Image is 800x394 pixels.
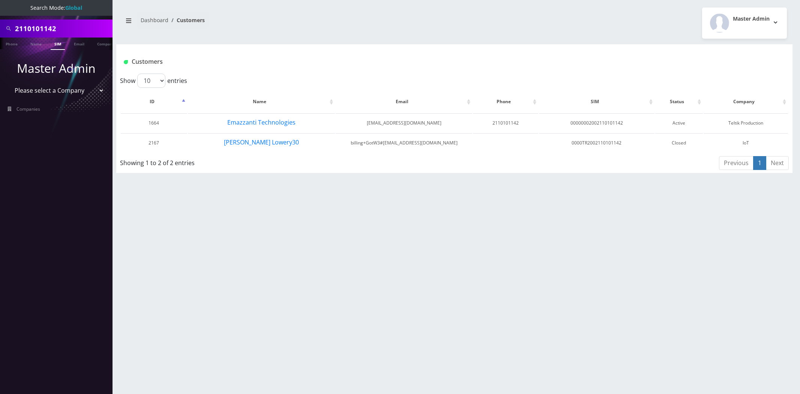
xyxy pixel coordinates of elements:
[766,156,789,170] a: Next
[17,106,40,112] span: Companies
[122,12,449,34] nav: breadcrumb
[93,38,119,49] a: Company
[137,74,165,88] select: Showentries
[336,133,472,152] td: billing+GotW3# [EMAIL_ADDRESS][DOMAIN_NAME]
[2,38,21,49] a: Phone
[120,74,187,88] label: Show entries
[704,91,788,113] th: Company: activate to sort column ascending
[733,16,770,22] h2: Master Admin
[27,38,45,49] a: Name
[719,156,753,170] a: Previous
[121,91,187,113] th: ID: activate to sort column descending
[473,113,538,132] td: 2110101142
[30,4,82,11] span: Search Mode:
[539,91,654,113] th: SIM: activate to sort column ascending
[539,133,654,152] td: 0000TR2002110101142
[539,113,654,132] td: 00000002002110101142
[704,133,788,152] td: IoT
[70,38,88,49] a: Email
[655,113,703,132] td: Active
[120,155,393,167] div: Showing 1 to 2 of 2 entries
[124,58,673,65] h1: Customers
[121,113,187,132] td: 1664
[15,21,111,36] input: Search All Companies
[655,133,703,152] td: Closed
[655,91,703,113] th: Status: activate to sort column ascending
[188,91,335,113] th: Name: activate to sort column ascending
[51,38,65,50] a: SIM
[65,4,82,11] strong: Global
[336,91,472,113] th: Email: activate to sort column ascending
[704,113,788,132] td: Teltik Production
[227,117,296,127] button: Emazzanti Technologies
[224,137,299,147] button: [PERSON_NAME] Lowery30
[141,17,168,24] a: Dashboard
[753,156,766,170] a: 1
[336,113,472,132] td: [EMAIL_ADDRESS][DOMAIN_NAME]
[168,16,205,24] li: Customers
[121,133,187,152] td: 2167
[702,8,787,39] button: Master Admin
[473,91,538,113] th: Phone: activate to sort column ascending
